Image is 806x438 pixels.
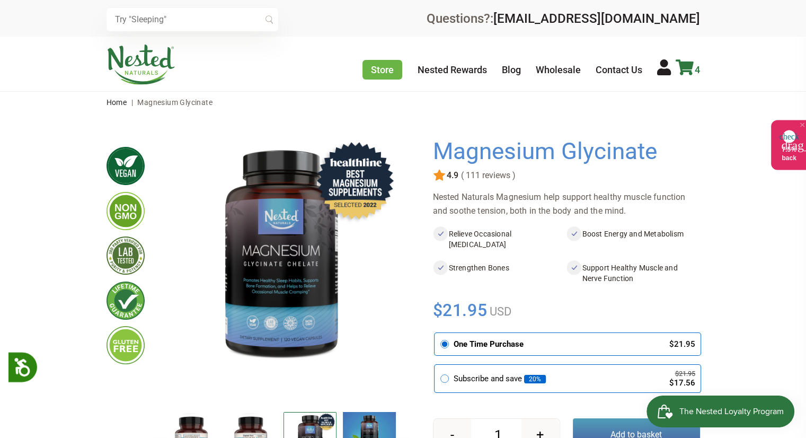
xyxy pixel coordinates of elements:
a: Blog [502,64,521,75]
a: Store [362,60,402,80]
img: glutenfree [107,326,145,364]
span: Magnesium Glycinate [137,98,212,107]
div: Nested Naturals Magnesium help support healthy muscle function and soothe tension, both in the bo... [433,190,700,218]
li: Relieve Occasional [MEDICAL_DATA] [433,226,566,252]
a: [EMAIL_ADDRESS][DOMAIN_NAME] [493,11,700,26]
span: | [129,98,136,107]
li: Boost Energy and Metabolism [566,226,700,252]
li: Strengthen Bones [433,260,566,286]
a: 4 [676,64,700,75]
span: $21.95 [433,299,488,322]
iframe: Button to open loyalty program pop-up [646,396,795,427]
a: Contact Us [596,64,642,75]
img: gmofree [107,192,145,230]
a: Nested Rewards [418,64,487,75]
img: star.svg [433,169,446,182]
input: Try "Sleeping" [107,8,278,31]
img: Magnesium Glycinate [162,138,399,376]
img: thirdpartytested [107,236,145,275]
span: 4 [695,64,700,75]
span: ( 111 reviews ) [458,171,516,180]
a: Wholesale [536,64,581,75]
li: Support Healthy Muscle and Nerve Function [566,260,700,286]
img: Nested Naturals [107,45,175,85]
nav: breadcrumbs [107,92,700,113]
span: 4.9 [446,171,458,180]
h1: Magnesium Glycinate [433,138,695,165]
a: Home [107,98,127,107]
img: lifetimeguarantee [107,282,145,320]
span: USD [487,305,511,318]
div: Questions?: [427,12,700,25]
img: vegan [107,147,145,185]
